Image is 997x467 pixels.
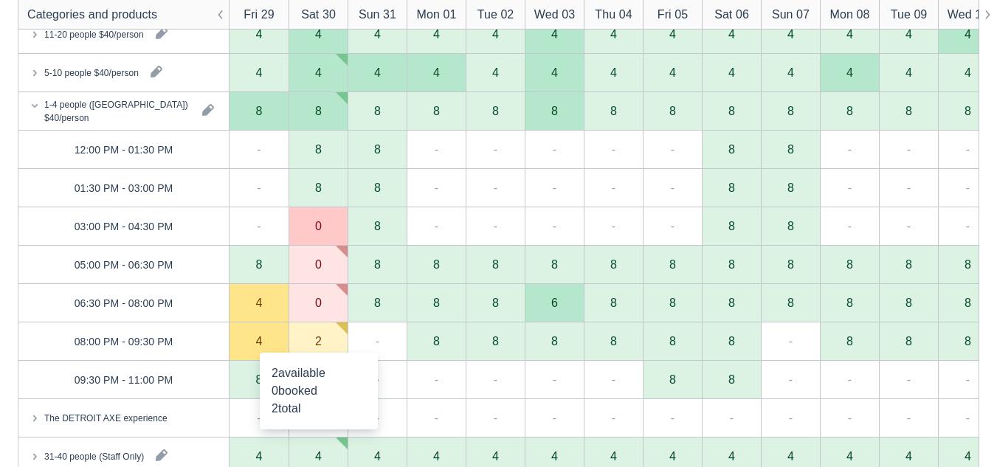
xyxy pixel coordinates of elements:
[965,66,971,78] div: 4
[848,217,852,235] div: -
[907,217,911,235] div: -
[553,217,556,235] div: -
[433,28,440,40] div: 4
[965,258,971,270] div: 8
[433,297,440,308] div: 8
[905,258,912,270] div: 8
[905,297,912,308] div: 8
[787,28,794,40] div: 4
[230,361,289,399] div: 8
[374,258,381,270] div: 8
[848,370,852,388] div: -
[551,450,558,462] div: 4
[525,284,584,322] div: 6
[671,179,675,196] div: -
[612,140,615,158] div: -
[830,6,870,24] div: Mon 08
[272,402,278,415] span: 2
[315,297,322,308] div: 0
[728,450,735,462] div: 4
[534,6,575,24] div: Wed 03
[553,140,556,158] div: -
[702,131,761,169] div: 8
[761,169,820,207] div: 8
[669,373,676,385] div: 8
[728,66,735,78] div: 4
[905,335,912,347] div: 8
[965,335,971,347] div: 8
[966,409,970,426] div: -
[433,258,440,270] div: 8
[315,258,322,270] div: 0
[272,384,278,397] span: 0
[966,370,970,388] div: -
[435,140,438,158] div: -
[848,140,852,158] div: -
[612,409,615,426] div: -
[905,28,912,40] div: 4
[789,409,793,426] div: -
[846,297,853,308] div: 8
[787,66,794,78] div: 4
[610,105,617,117] div: 8
[551,297,558,308] div: 6
[669,258,676,270] div: 8
[435,179,438,196] div: -
[359,6,396,24] div: Sun 31
[75,217,173,235] div: 03:00 PM - 04:30 PM
[965,28,971,40] div: 4
[374,105,381,117] div: 8
[905,105,912,117] div: 8
[75,255,173,273] div: 05:00 PM - 06:30 PM
[492,28,499,40] div: 4
[965,105,971,117] div: 8
[787,258,794,270] div: 8
[612,179,615,196] div: -
[494,409,497,426] div: -
[879,322,938,361] div: 8
[787,297,794,308] div: 8
[494,140,497,158] div: -
[272,367,278,379] span: 2
[553,409,556,426] div: -
[714,6,749,24] div: Sat 06
[256,335,263,347] div: 4
[846,28,853,40] div: 4
[643,284,702,322] div: 8
[584,284,643,322] div: 8
[671,409,675,426] div: -
[348,207,407,246] div: 8
[669,297,676,308] div: 8
[728,373,735,385] div: 8
[230,246,289,284] div: 8
[301,6,336,24] div: Sat 30
[494,370,497,388] div: -
[551,258,558,270] div: 8
[938,322,997,361] div: 8
[669,335,676,347] div: 8
[612,370,615,388] div: -
[289,284,348,322] div: 0
[256,66,263,78] div: 4
[846,105,853,117] div: 8
[551,66,558,78] div: 4
[315,335,322,347] div: 2
[315,28,322,40] div: 4
[879,246,938,284] div: 8
[610,66,617,78] div: 4
[938,246,997,284] div: 8
[374,220,381,232] div: 8
[965,450,971,462] div: 4
[761,131,820,169] div: 8
[256,258,263,270] div: 8
[257,140,261,158] div: -
[948,6,988,24] div: Wed 10
[728,28,735,40] div: 4
[891,6,928,24] div: Tue 09
[315,143,322,155] div: 8
[315,220,322,232] div: 0
[907,179,911,196] div: -
[289,322,348,361] div: 2
[244,6,274,24] div: Fri 29
[787,143,794,155] div: 8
